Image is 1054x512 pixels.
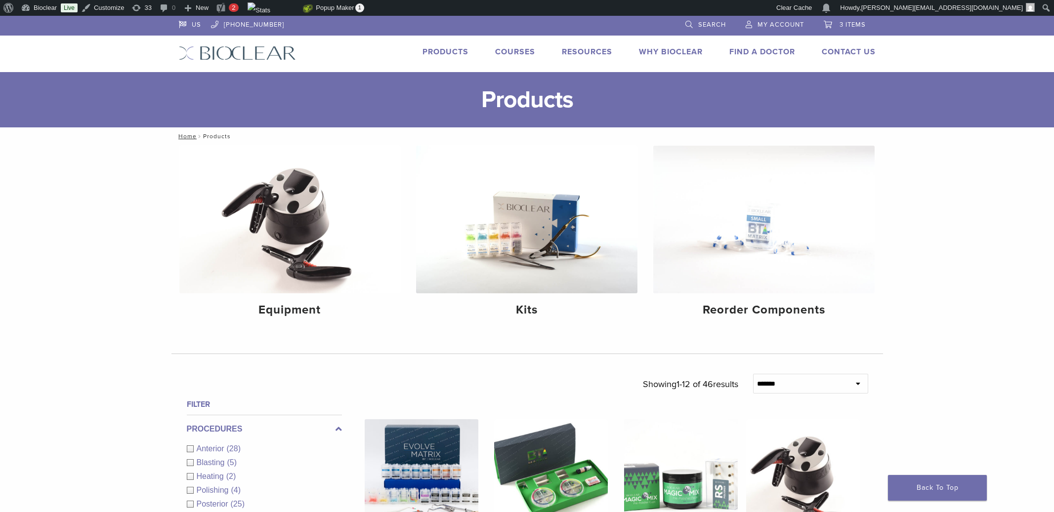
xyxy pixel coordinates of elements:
[231,486,241,494] span: (4)
[211,16,284,31] a: [PHONE_NUMBER]
[840,21,866,29] span: 3 items
[226,472,236,480] span: (2)
[232,4,235,11] span: 2
[171,127,883,145] nav: Products
[227,458,237,467] span: (5)
[61,3,78,12] a: Live
[729,47,795,57] a: Find A Doctor
[197,472,226,480] span: Heating
[231,500,245,508] span: (25)
[197,134,203,139] span: /
[643,374,738,394] p: Showing results
[495,47,535,57] a: Courses
[248,2,303,14] img: Views over 48 hours. Click for more Jetpack Stats.
[355,3,364,12] span: 1
[758,21,804,29] span: My Account
[861,4,1023,11] span: [PERSON_NAME][EMAIL_ADDRESS][DOMAIN_NAME]
[661,301,867,319] h4: Reorder Components
[179,46,296,60] img: Bioclear
[653,146,875,325] a: Reorder Components
[698,21,726,29] span: Search
[685,16,726,31] a: Search
[422,47,468,57] a: Products
[179,146,401,293] img: Equipment
[822,47,876,57] a: Contact Us
[424,301,630,319] h4: Kits
[197,444,227,453] span: Anterior
[197,458,227,467] span: Blasting
[227,444,241,453] span: (28)
[179,146,401,325] a: Equipment
[676,379,713,390] span: 1-12 of 46
[746,16,804,31] a: My Account
[187,398,342,410] h4: Filter
[197,500,231,508] span: Posterior
[416,146,637,325] a: Kits
[562,47,612,57] a: Resources
[653,146,875,293] img: Reorder Components
[416,146,637,293] img: Kits
[639,47,703,57] a: Why Bioclear
[888,475,987,501] a: Back To Top
[824,16,866,31] a: 3 items
[187,301,393,319] h4: Equipment
[197,486,231,494] span: Polishing
[179,16,201,31] a: US
[187,423,342,435] label: Procedures
[175,133,197,140] a: Home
